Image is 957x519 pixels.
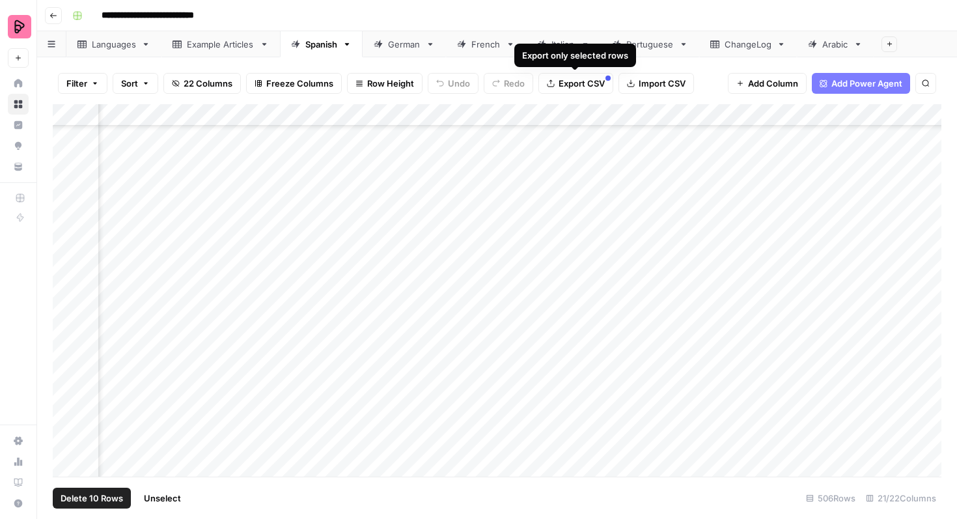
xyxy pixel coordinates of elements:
[861,488,941,509] div: 21/22 Columns
[8,430,29,451] a: Settings
[187,38,255,51] div: Example Articles
[121,77,138,90] span: Sort
[8,73,29,94] a: Home
[484,73,533,94] button: Redo
[522,49,628,62] div: Export only selected rows
[66,77,87,90] span: Filter
[626,38,674,51] div: Portuguese
[446,31,526,57] a: French
[8,156,29,177] a: Your Data
[725,38,771,51] div: ChangeLog
[822,38,848,51] div: Arabic
[53,488,131,509] button: Delete 10 Rows
[797,31,874,57] a: Arabic
[538,73,613,94] button: Export CSV
[618,73,694,94] button: Import CSV
[161,31,280,57] a: Example Articles
[639,77,686,90] span: Import CSV
[699,31,797,57] a: ChangeLog
[305,38,337,51] div: Spanish
[113,73,158,94] button: Sort
[363,31,446,57] a: German
[748,77,798,90] span: Add Column
[812,73,910,94] button: Add Power Agent
[367,77,414,90] span: Row Height
[280,31,363,57] a: Spanish
[8,451,29,472] a: Usage
[8,472,29,493] a: Learning Hub
[246,73,342,94] button: Freeze Columns
[801,488,861,509] div: 506 Rows
[66,31,161,57] a: Languages
[8,94,29,115] a: Browse
[8,135,29,156] a: Opportunities
[347,73,423,94] button: Row Height
[601,31,699,57] a: Portuguese
[388,38,421,51] div: German
[136,488,189,509] button: Unselect
[551,38,576,51] div: Italian
[92,38,136,51] div: Languages
[504,77,525,90] span: Redo
[8,115,29,135] a: Insights
[184,77,232,90] span: 22 Columns
[8,15,31,38] img: Preply Logo
[144,492,181,505] span: Unselect
[559,77,605,90] span: Export CSV
[831,77,902,90] span: Add Power Agent
[728,73,807,94] button: Add Column
[61,492,123,505] span: Delete 10 Rows
[526,31,601,57] a: Italian
[471,38,501,51] div: French
[8,10,29,43] button: Workspace: Preply
[448,77,470,90] span: Undo
[266,77,333,90] span: Freeze Columns
[8,493,29,514] button: Help + Support
[428,73,478,94] button: Undo
[58,73,107,94] button: Filter
[163,73,241,94] button: 22 Columns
